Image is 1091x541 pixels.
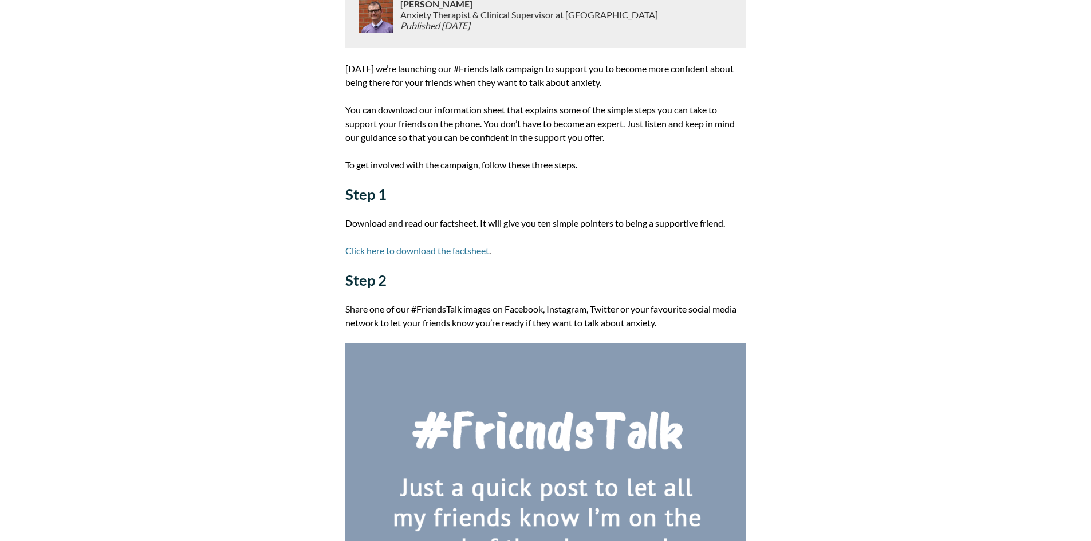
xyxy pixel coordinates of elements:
p: [DATE] we’re launching our #FriendsTalk campaign to support you to become more confident about be... [345,62,746,89]
em: Published [DATE] [400,20,470,31]
p: To get involved with the campaign, follow these three steps. [345,158,746,172]
h2: Step 2 [345,271,746,289]
p: Download and read our factsheet. It will give you ten simple pointers to being a supportive friend. [345,216,746,230]
a: Click here to download the factsheet [345,245,489,256]
p: . [345,244,746,258]
p: You can download our information sheet that explains some of the simple steps you can take to sup... [345,103,746,144]
p: Share one of our #FriendsTalk images on Facebook, Instagram, Twitter or your favourite social med... [345,302,746,330]
h2: Step 1 [345,185,746,203]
